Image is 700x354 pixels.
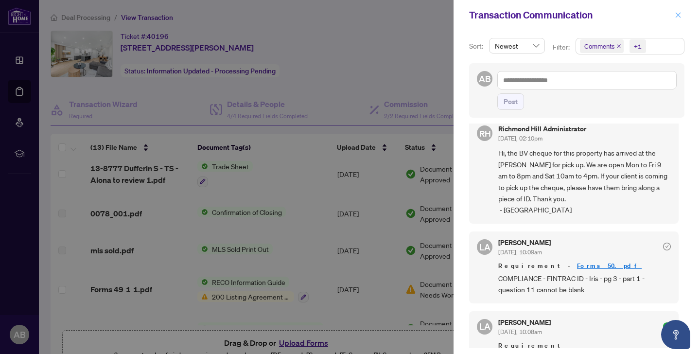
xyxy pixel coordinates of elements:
[553,42,571,53] p: Filter:
[498,239,551,246] h5: [PERSON_NAME]
[498,328,542,336] span: [DATE], 10:08am
[495,38,539,53] span: Newest
[634,41,642,51] div: +1
[661,320,690,349] button: Open asap
[663,322,671,330] span: check-circle
[498,147,671,215] span: Hi, the BV cheque for this property has arrived at the [PERSON_NAME] for pick up. We are open Mon...
[580,39,624,53] span: Comments
[497,93,524,110] button: Post
[498,273,671,296] span: COMPLIANCE - FINTRAC ID - Iris - pg 3 - part 1 - question 11 cannot be blank
[663,243,671,250] span: check-circle
[479,240,490,254] span: LA
[469,8,672,22] div: Transaction Communication
[675,12,682,18] span: close
[498,319,551,326] h5: [PERSON_NAME]
[616,44,621,49] span: close
[498,341,671,351] span: Requirement
[498,135,542,142] span: [DATE], 02:10pm
[577,262,642,270] a: Forms 50.pdf
[584,41,614,51] span: Comments
[479,127,490,140] span: RH
[479,72,491,86] span: AB
[469,41,485,52] p: Sort:
[479,319,490,333] span: LA
[498,261,671,271] span: Requirement -
[498,248,542,256] span: [DATE], 10:09am
[498,125,586,132] h5: Richmond Hill Administrator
